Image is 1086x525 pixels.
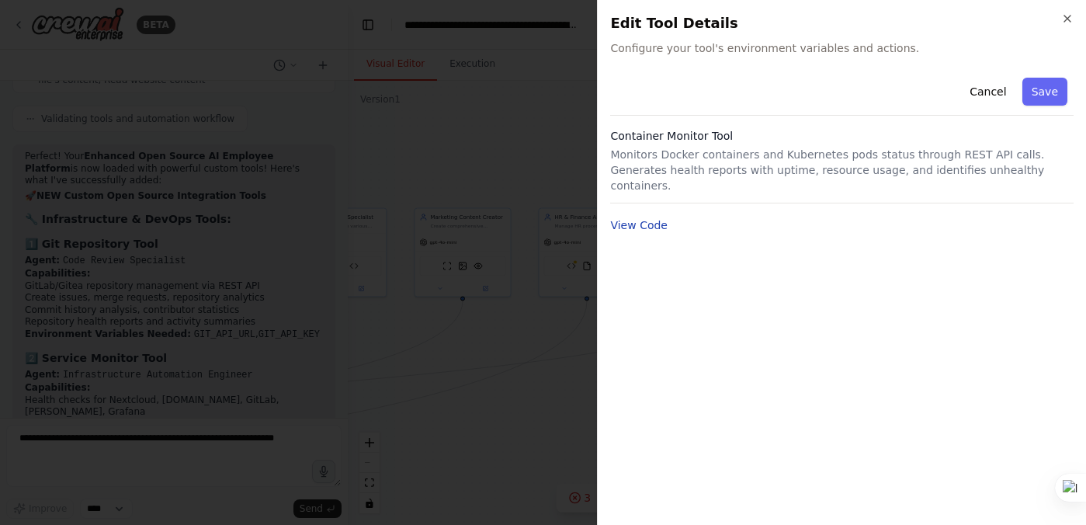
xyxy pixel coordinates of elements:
button: Cancel [960,78,1015,106]
button: View Code [610,217,668,233]
h3: Container Monitor Tool [610,128,1074,144]
p: Monitors Docker containers and Kubernetes pods status through REST API calls. Generates health re... [610,147,1074,193]
h2: Edit Tool Details [610,12,1074,34]
span: Configure your tool's environment variables and actions. [610,40,1074,56]
button: Save [1022,78,1067,106]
